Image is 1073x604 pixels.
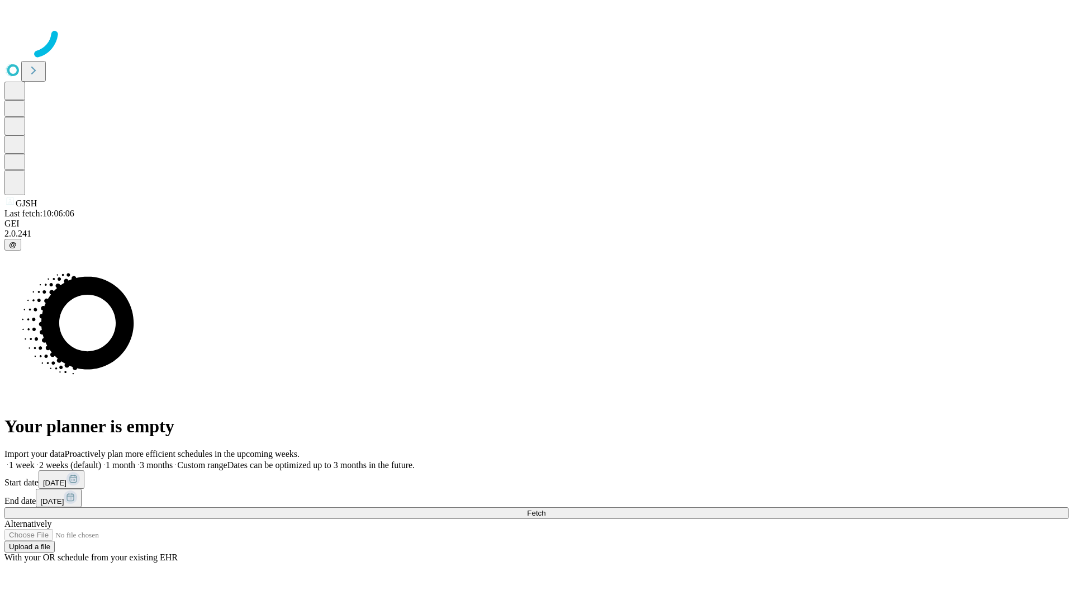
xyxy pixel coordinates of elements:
[177,460,227,470] span: Custom range
[4,541,55,553] button: Upload a file
[227,460,415,470] span: Dates can be optimized up to 3 months in the future.
[39,470,84,489] button: [DATE]
[40,497,64,506] span: [DATE]
[4,553,178,562] span: With your OR schedule from your existing EHR
[527,509,545,517] span: Fetch
[4,507,1069,519] button: Fetch
[4,470,1069,489] div: Start date
[65,449,300,459] span: Proactively plan more efficient schedules in the upcoming weeks.
[36,489,82,507] button: [DATE]
[140,460,173,470] span: 3 months
[39,460,101,470] span: 2 weeks (default)
[4,239,21,251] button: @
[4,209,74,218] span: Last fetch: 10:06:06
[43,479,67,487] span: [DATE]
[9,460,35,470] span: 1 week
[106,460,135,470] span: 1 month
[4,229,1069,239] div: 2.0.241
[16,199,37,208] span: GJSH
[4,219,1069,229] div: GEI
[4,449,65,459] span: Import your data
[4,519,51,528] span: Alternatively
[9,240,17,249] span: @
[4,489,1069,507] div: End date
[4,416,1069,437] h1: Your planner is empty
